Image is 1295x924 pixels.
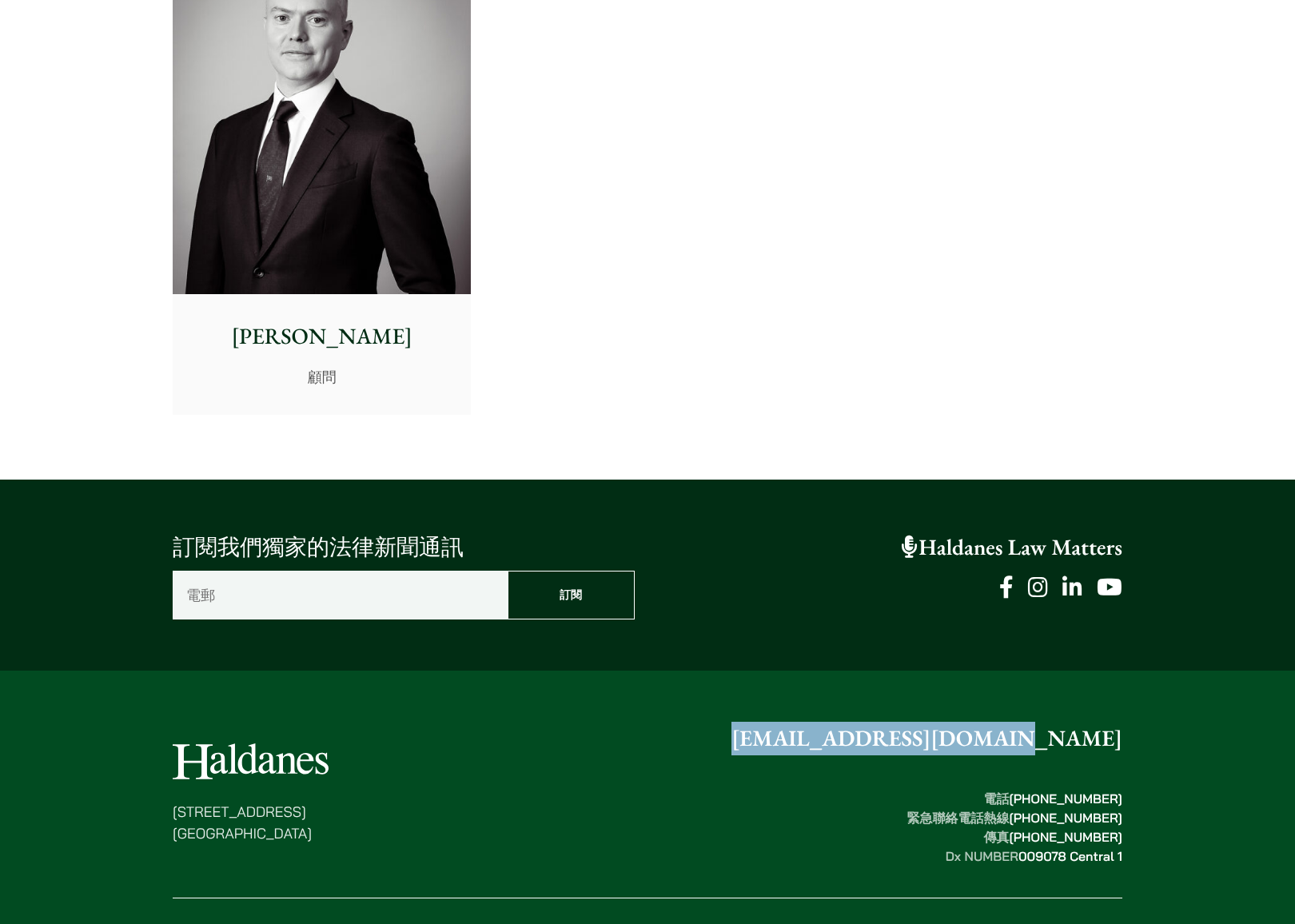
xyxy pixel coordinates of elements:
mark: 009078 Central 1 [1018,848,1122,864]
mark: [PHONE_NUMBER] [1009,810,1122,826]
img: Logo of Haldanes [173,743,329,779]
a: Haldanes Law Matters [902,533,1122,562]
p: 訂閱我們獨家的法律新聞通訊 [173,531,635,564]
input: 電郵 [173,571,508,619]
p: [PERSON_NAME] [185,320,458,353]
input: 訂閱 [508,571,636,619]
p: [STREET_ADDRESS] [GEOGRAPHIC_DATA] [173,801,329,844]
strong: 電話 緊急聯絡電話熱線 傳真 Dx NUMBER [906,791,1122,864]
a: [EMAIL_ADDRESS][DOMAIN_NAME] [731,724,1122,753]
mark: [PHONE_NUMBER] [1009,791,1122,807]
p: 顧問 [185,366,458,388]
mark: [PHONE_NUMBER] [1009,829,1122,845]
